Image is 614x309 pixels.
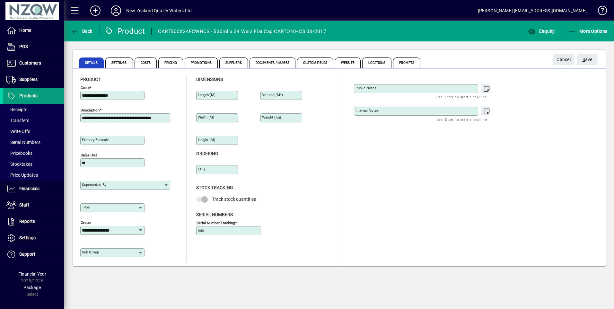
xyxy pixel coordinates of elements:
span: Suppliers [219,57,248,68]
span: Reports [19,219,35,224]
a: Stocktakes [3,159,64,170]
span: POS [19,44,28,49]
mat-label: Superseded by [82,182,106,187]
span: Settings [19,235,36,240]
a: Transfers [3,115,64,126]
app-page-header-button: Back [64,25,100,37]
span: Dimensions [196,77,223,82]
span: Settings [105,57,133,68]
mat-label: Height (m) [198,137,215,142]
span: Enquiry [528,29,555,34]
span: Documents / Images [250,57,296,68]
mat-label: Sub group [82,250,99,254]
a: Price Updates [3,170,64,181]
a: Write Offs [3,126,64,137]
span: Suppliers [19,77,38,82]
span: Details [79,57,104,68]
span: Financial Year [18,271,46,277]
span: S [583,57,585,62]
span: Serial Numbers [196,212,233,217]
span: ave [583,54,592,65]
span: Stocktakes [6,162,32,167]
span: Stock Tracking [196,185,233,190]
button: Save [577,54,598,65]
span: Product [80,77,101,82]
span: Products [19,93,38,98]
span: More Options [568,29,608,34]
button: Profile [106,5,126,16]
span: Prompts [393,57,420,68]
a: Reports [3,214,64,230]
a: Pricebooks [3,148,64,159]
mat-label: Primary barcode [82,137,109,142]
a: Suppliers [3,72,64,88]
span: Financials [19,186,39,191]
span: Costs [135,57,157,68]
span: Serial Numbers [6,140,40,145]
sup: 3 [280,92,282,95]
span: Staff [19,202,29,207]
span: Locations [362,57,391,68]
a: Settings [3,230,64,246]
mat-hint: Use 'Enter' to start a new line [436,93,487,101]
mat-label: Serial Number tracking [197,220,235,225]
button: Back [69,25,94,37]
mat-label: Internal Notes [355,108,379,113]
mat-label: EOQ [198,167,205,171]
span: Custom Fields [297,57,333,68]
span: Back [71,29,92,34]
div: New Zealand Quality Waters Ltd [126,5,192,16]
span: Pricebooks [6,151,32,156]
span: Ordering [196,151,218,156]
span: Support [19,252,35,257]
a: Support [3,246,64,262]
mat-label: Code [81,85,90,90]
span: Pricing [158,57,183,68]
mat-hint: Use 'Enter' to start a new line [436,116,487,123]
span: Website [335,57,361,68]
span: Home [19,28,31,33]
mat-label: Description [81,108,100,112]
span: Track stock quantities [212,197,256,202]
button: Enquiry [526,25,556,37]
span: Promotions [185,57,218,68]
a: Financials [3,181,64,197]
mat-label: Public Notes [355,86,376,90]
a: Home [3,22,64,39]
span: Receipts [6,107,27,112]
mat-label: Weight (Kg) [262,115,281,119]
div: [PERSON_NAME] [EMAIL_ADDRESS][DOMAIN_NAME] [478,5,587,16]
mat-label: Width (m) [198,115,214,119]
a: Customers [3,55,64,71]
span: Cancel [557,54,571,65]
span: Price Updates [6,172,38,178]
span: Transfers [6,118,29,123]
button: Cancel [553,54,574,65]
a: Serial Numbers [3,137,64,148]
a: Knowledge Base [593,1,606,22]
button: More Options [567,25,609,37]
mat-label: Sales unit [81,153,97,157]
mat-label: Type [82,205,90,209]
mat-label: Length (m) [198,93,215,97]
span: Write Offs [6,129,30,134]
div: CART500X24FCWHCS - 500ml x 24 Waiz Flat Cap CARTON HCS 03/2017 [158,26,326,37]
span: Customers [19,60,41,66]
mat-label: Volume (m ) [262,93,283,97]
div: Product [104,26,145,36]
mat-label: Group [81,220,91,225]
a: Receipts [3,104,64,115]
span: Package [23,285,41,290]
button: Add [85,5,106,16]
a: Staff [3,197,64,213]
a: POS [3,39,64,55]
